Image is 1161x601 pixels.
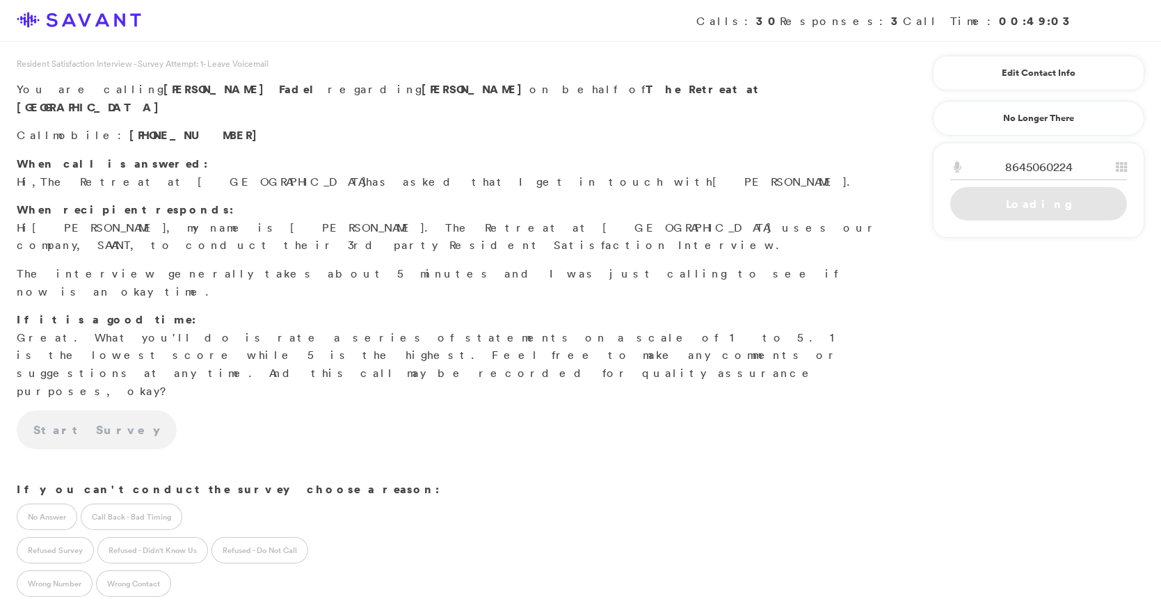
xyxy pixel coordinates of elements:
p: Call : [17,127,880,145]
strong: When call is answered: [17,156,208,171]
p: You are calling regarding on behalf of [17,81,880,116]
strong: 00:49:03 [999,13,1075,29]
p: Hi, has asked that I get in touch with . [17,155,880,191]
a: Edit Contact Info [950,62,1127,84]
strong: [PERSON_NAME] [422,81,529,97]
label: Wrong Number [17,570,93,597]
strong: 3 [891,13,903,29]
span: mobile [53,128,118,142]
label: No Answer [17,504,77,530]
label: Refused - Didn't Know Us [97,537,208,563]
strong: 30 [756,13,780,29]
a: Loading [950,187,1127,221]
p: The interview generally takes about 5 minutes and I was just calling to see if now is an okay time. [17,265,880,300]
span: [PERSON_NAME] [32,221,166,234]
a: Start Survey [17,410,177,449]
strong: If you can't conduct the survey choose a reason: [17,481,440,497]
label: Call Back - Bad Timing [81,504,182,530]
span: [PERSON_NAME] [163,81,271,97]
label: Refused Survey [17,537,94,563]
span: [PHONE_NUMBER] [129,127,264,143]
span: Resident Satisfaction Interview - Survey Attempt: 1 - Leave Voicemail [17,58,269,70]
strong: When recipient responds: [17,202,234,217]
span: [PERSON_NAME] [712,175,847,189]
label: Refused - Do Not Call [211,537,308,563]
strong: The Retreat at [GEOGRAPHIC_DATA] [17,81,760,115]
p: Hi , my name is [PERSON_NAME]. The Retreat at [GEOGRAPHIC_DATA] uses our company, SAVANT, to cond... [17,201,880,255]
strong: If it is a good time: [17,312,196,327]
label: Wrong Contact [96,570,171,597]
a: No Longer There [933,101,1144,136]
span: Fadel [279,81,320,97]
span: The Retreat at [GEOGRAPHIC_DATA] [40,175,366,189]
p: Great. What you'll do is rate a series of statements on a scale of 1 to 5. 1 is the lowest score ... [17,311,880,400]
